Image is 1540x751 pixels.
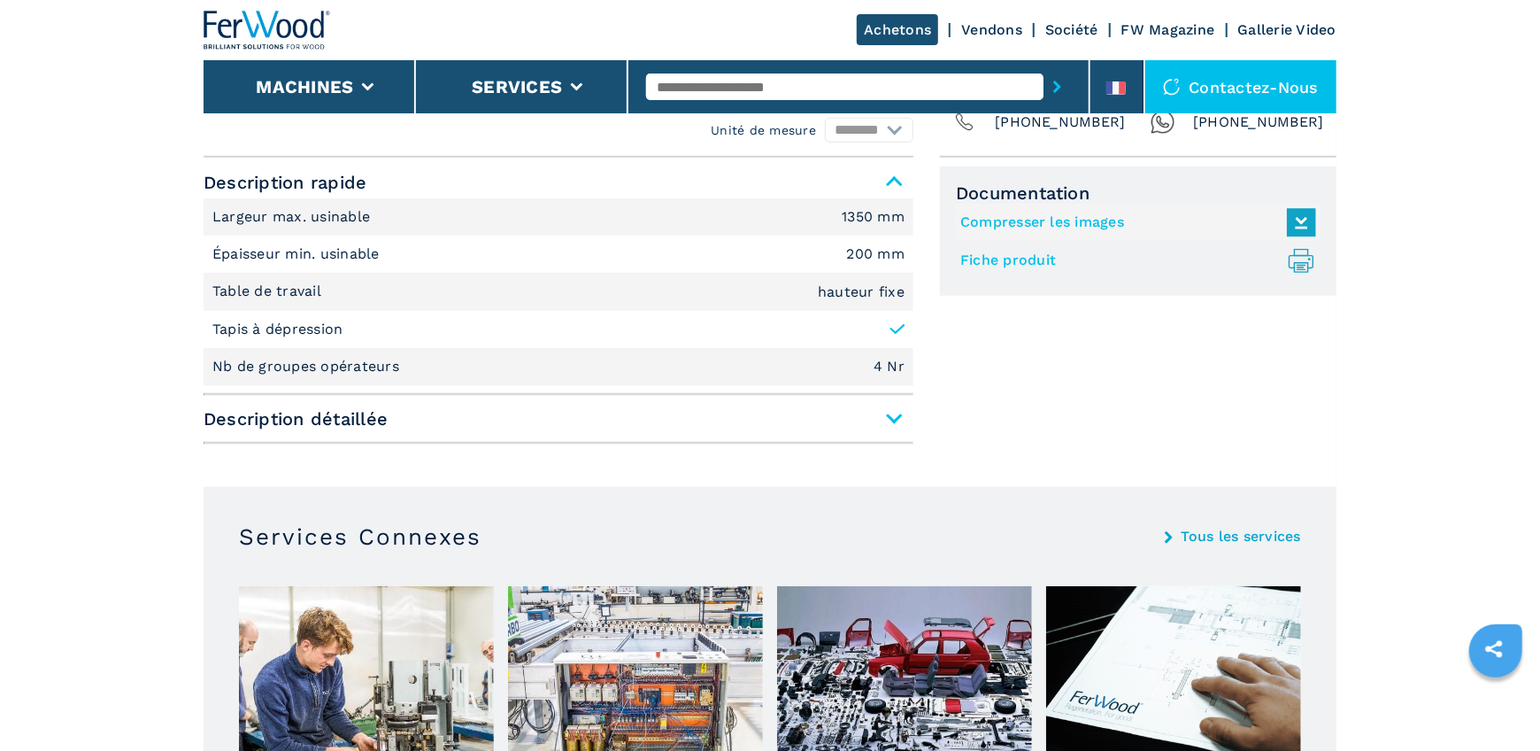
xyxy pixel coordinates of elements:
[212,320,343,339] p: Tapis à dépression
[204,166,913,198] span: Description rapide
[952,110,977,135] img: Phone
[960,246,1307,275] a: Fiche produit
[1472,627,1516,671] a: sharethis
[1043,66,1071,107] button: submit-button
[960,208,1307,237] a: Compresser les images
[995,110,1126,135] span: [PHONE_NUMBER]
[472,76,562,97] button: Services
[204,11,331,50] img: Ferwood
[1045,21,1098,38] a: Société
[1193,110,1324,135] span: [PHONE_NUMBER]
[956,182,1321,204] span: Documentation
[961,21,1022,38] a: Vendons
[212,282,326,301] p: Table de travail
[842,210,905,224] em: 1350 mm
[847,247,905,261] em: 200 mm
[857,14,938,45] a: Achetons
[1121,21,1215,38] a: FW Magazine
[212,357,404,376] p: Nb de groupes opérateurs
[1145,60,1337,113] div: Contactez-nous
[212,244,384,264] p: Épaisseur min. usinable
[204,198,913,386] div: Description rapide
[239,523,481,551] h3: Services Connexes
[1151,110,1175,135] img: Whatsapp
[874,360,905,374] em: 4 Nr
[711,121,816,139] em: Unité de mesure
[256,76,353,97] button: Machines
[204,403,913,435] span: Description détaillée
[1163,78,1181,96] img: Contactez-nous
[1238,21,1337,38] a: Gallerie Video
[1182,530,1301,544] a: Tous les services
[212,207,375,227] p: Largeur max. usinable
[818,285,905,299] em: hauteur fixe
[1465,671,1527,738] iframe: Chat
